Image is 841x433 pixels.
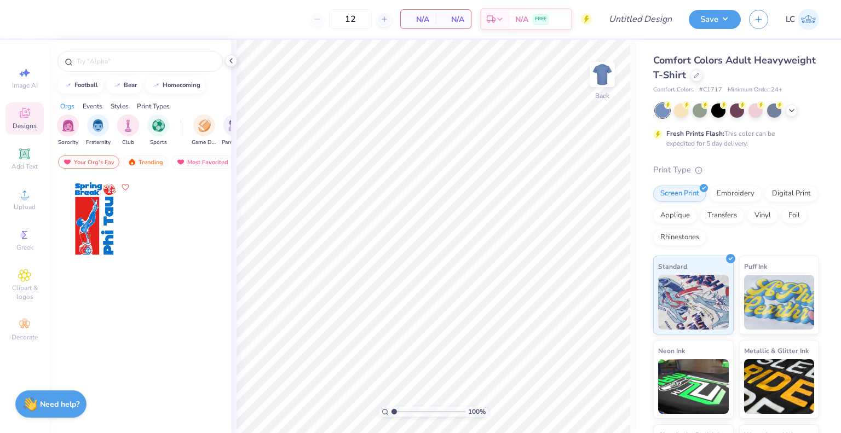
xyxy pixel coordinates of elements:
span: Puff Ink [744,261,767,272]
button: filter button [117,114,139,147]
button: filter button [222,114,247,147]
div: Embroidery [710,186,762,202]
button: homecoming [146,77,205,94]
div: Your Org's Fav [58,155,119,169]
span: Game Day [192,138,217,147]
span: Clipart & logos [5,284,44,301]
img: Puff Ink [744,275,815,330]
div: Print Types [137,101,170,111]
input: Try "Alpha" [76,56,216,67]
div: filter for Sorority [57,114,79,147]
span: 100 % [468,407,486,417]
button: filter button [57,114,79,147]
span: LC [786,13,795,26]
div: Back [595,91,609,101]
button: bear [107,77,142,94]
button: Like [119,181,132,194]
span: Greek [16,243,33,252]
img: trend_line.gif [113,82,122,89]
img: Club Image [122,119,134,132]
div: football [74,82,98,88]
img: trend_line.gif [64,82,72,89]
span: Sorority [58,138,78,147]
span: N/A [515,14,528,25]
div: Screen Print [653,186,706,202]
div: Vinyl [747,207,778,224]
div: Trending [123,155,168,169]
span: Minimum Order: 24 + [728,85,782,95]
strong: Need help? [40,399,79,409]
span: Neon Ink [658,345,685,356]
img: Neon Ink [658,359,729,414]
span: Sports [150,138,167,147]
div: Transfers [700,207,744,224]
div: Events [83,101,102,111]
button: football [57,77,103,94]
img: most_fav.gif [176,158,185,166]
img: Sorority Image [62,119,74,132]
span: Add Text [11,162,38,171]
img: Parent's Weekend Image [228,119,241,132]
span: Standard [658,261,687,272]
input: – – [329,9,372,29]
div: Most Favorited [171,155,233,169]
div: Digital Print [765,186,818,202]
span: Metallic & Glitter Ink [744,345,809,356]
button: filter button [86,114,111,147]
span: Upload [14,203,36,211]
div: filter for Game Day [192,114,217,147]
span: N/A [442,14,464,25]
div: This color can be expedited for 5 day delivery. [666,129,801,148]
span: # C1717 [699,85,722,95]
img: Fraternity Image [92,119,104,132]
div: Applique [653,207,697,224]
button: Save [689,10,741,29]
div: Rhinestones [653,229,706,246]
img: Lucy Coughlon [798,9,819,30]
img: Game Day Image [198,119,211,132]
strong: Fresh Prints Flash: [666,129,724,138]
img: Back [591,63,613,85]
span: Comfort Colors Adult Heavyweight T-Shirt [653,54,816,82]
span: N/A [407,14,429,25]
span: Designs [13,122,37,130]
span: FREE [535,15,546,23]
div: homecoming [163,82,200,88]
img: Standard [658,275,729,330]
div: filter for Parent's Weekend [222,114,247,147]
div: Orgs [60,101,74,111]
span: Parent's Weekend [222,138,247,147]
button: filter button [192,114,217,147]
img: most_fav.gif [63,158,72,166]
span: Comfort Colors [653,85,694,95]
div: Print Type [653,164,819,176]
span: Image AI [12,81,38,90]
div: Foil [781,207,807,224]
img: Metallic & Glitter Ink [744,359,815,414]
div: filter for Sports [147,114,169,147]
div: bear [124,82,137,88]
span: Fraternity [86,138,111,147]
div: Styles [111,101,129,111]
img: trend_line.gif [152,82,160,89]
span: Decorate [11,333,38,342]
div: filter for Fraternity [86,114,111,147]
input: Untitled Design [600,8,681,30]
button: filter button [147,114,169,147]
a: LC [786,9,819,30]
img: trending.gif [128,158,136,166]
img: Sports Image [152,119,165,132]
div: filter for Club [117,114,139,147]
span: Club [122,138,134,147]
